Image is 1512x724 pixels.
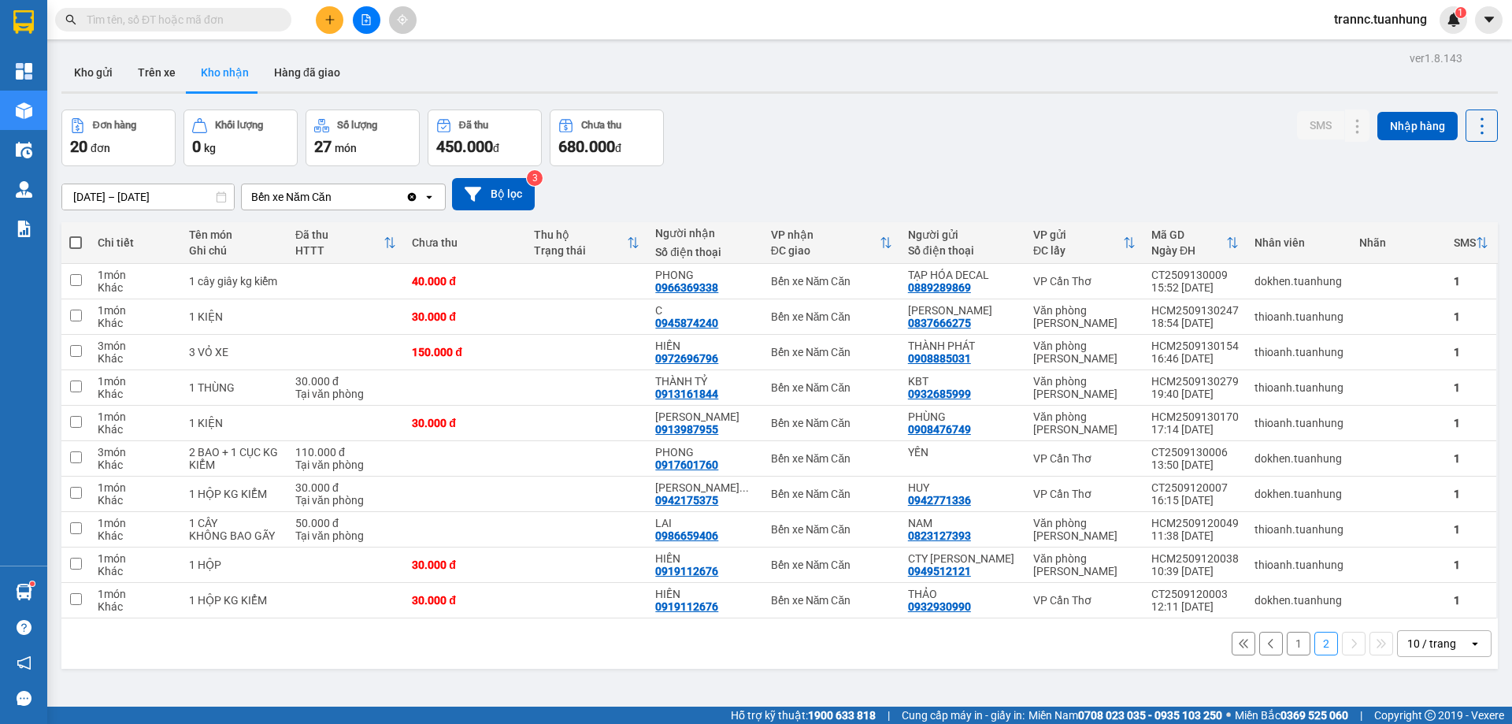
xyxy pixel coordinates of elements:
div: 11:38 [DATE] [1151,529,1239,542]
div: 150.000 đ [412,346,518,358]
div: HCM2509130279 [1151,375,1239,388]
div: Số lượng [337,120,377,131]
div: 0837666275 [908,317,971,329]
div: Bến xe Năm Căn [771,417,892,429]
div: thioanh.tuanhung [1254,559,1343,571]
div: PHÙNG [908,410,1017,423]
div: Thu hộ [534,228,628,241]
sup: 1 [30,581,35,586]
div: Chi tiết [98,236,173,249]
div: Người nhận [655,227,754,239]
img: warehouse-icon [16,142,32,158]
div: 17:14 [DATE] [1151,423,1239,436]
div: Bến xe Năm Căn [771,559,892,571]
div: Bến xe Năm Căn [771,381,892,394]
input: Selected Bến xe Năm Căn. [333,189,335,205]
div: Đã thu [459,120,488,131]
button: Trên xe [125,54,188,91]
div: HTTT [295,244,384,257]
span: 450.000 [436,137,493,156]
span: 20 [70,137,87,156]
div: C [655,304,754,317]
div: 2 BAO + 1 CỤC KG KIỂM [189,446,280,471]
div: Văn phòng [PERSON_NAME] [1033,410,1136,436]
img: solution-icon [16,221,32,237]
div: HIỀN [655,588,754,600]
button: Kho nhận [188,54,261,91]
span: Miền Nam [1028,707,1222,724]
div: 3 món [98,446,173,459]
div: HCM2509130170 [1151,410,1239,423]
div: 10:39 [DATE] [1151,565,1239,577]
div: HCM2509120049 [1151,517,1239,529]
div: Văn phòng [PERSON_NAME] [1033,552,1136,577]
div: 0823127393 [908,529,971,542]
div: Số điện thoại [655,246,754,258]
div: 3 VỎ XE [189,346,280,358]
div: 1 [1454,523,1488,536]
div: 30.000 đ [412,310,518,323]
img: warehouse-icon [16,584,32,600]
svg: open [423,191,435,203]
img: dashboard-icon [16,63,32,80]
div: 1 [1454,275,1488,288]
div: CT2509120003 [1151,588,1239,600]
div: Khác [98,494,173,507]
div: Bến xe Năm Căn [771,275,892,288]
button: 1 [1287,632,1310,655]
div: ĐC giao [771,244,880,257]
div: 13:50 [DATE] [1151,459,1239,471]
div: VP Cần Thơ [1033,275,1136,288]
div: Tại văn phòng [295,529,396,542]
div: Mã GD [1151,228,1226,241]
span: Cung cấp máy in - giấy in: [902,707,1025,724]
div: Khác [98,600,173,613]
div: CTY HOÀNG KIM [908,552,1017,565]
div: dokhen.tuanhung [1254,275,1343,288]
div: 1 món [98,517,173,529]
span: 1 [1458,7,1463,18]
svg: Clear value [406,191,418,203]
button: Kho gửi [61,54,125,91]
span: | [888,707,890,724]
span: caret-down [1482,13,1496,27]
span: | [1360,707,1362,724]
th: Toggle SortBy [1143,222,1247,264]
button: Đơn hàng20đơn [61,110,176,166]
div: thioanh.tuanhung [1254,310,1343,323]
div: 1 món [98,588,173,600]
div: HIỀN [655,552,754,565]
svg: open [1469,637,1481,650]
th: Toggle SortBy [526,222,648,264]
div: thioanh.tuanhung [1254,417,1343,429]
sup: 1 [1455,7,1466,18]
div: PHONG [655,446,754,459]
span: aim [397,14,408,25]
button: Hàng đã giao [261,54,353,91]
li: 02839.63.63.63 [7,54,300,74]
button: Chưa thu680.000đ [550,110,664,166]
div: Số điện thoại [908,244,1017,257]
div: Bến xe Năm Căn [771,452,892,465]
div: 0966369338 [655,281,718,294]
div: 1 món [98,304,173,317]
div: 0919112676 [655,600,718,613]
span: phone [91,58,103,70]
div: 1 [1454,346,1488,358]
div: 10 / trang [1407,636,1456,652]
div: Tại văn phòng [295,459,396,471]
div: 0908476749 [908,423,971,436]
div: Bến xe Năm Căn [771,523,892,536]
strong: 0708 023 035 - 0935 103 250 [1078,709,1222,722]
span: món [335,142,357,154]
button: Nhập hàng [1377,112,1458,140]
div: ver 1.8.143 [1410,50,1462,67]
div: Văn phòng [PERSON_NAME] [1033,304,1136,329]
div: ĐC lấy [1033,244,1123,257]
div: Đã thu [295,228,384,241]
div: 0908885031 [908,352,971,365]
div: dokhen.tuanhung [1254,452,1343,465]
div: 1 HỘP [189,559,280,571]
div: 0889289869 [908,281,971,294]
div: Khác [98,423,173,436]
